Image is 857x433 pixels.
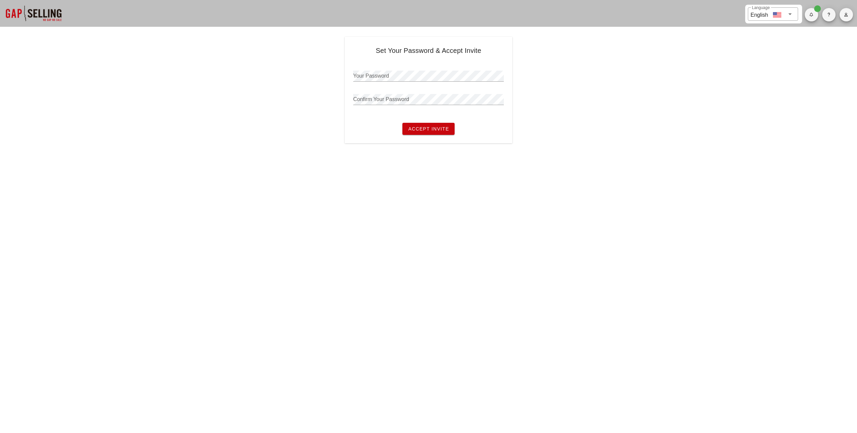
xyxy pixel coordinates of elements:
label: Language [752,5,770,10]
div: English [751,9,768,19]
span: Accept Invite [408,126,449,132]
h4: Set Your Password & Accept Invite [353,45,504,56]
button: Accept Invite [402,123,454,135]
div: LanguageEnglish [748,7,798,21]
span: Badge [814,5,821,12]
